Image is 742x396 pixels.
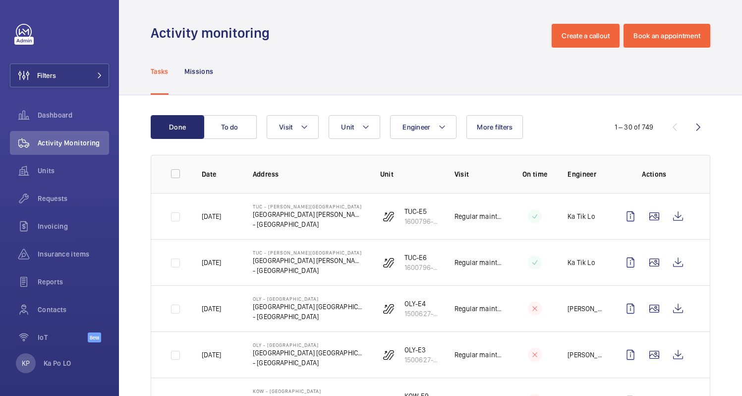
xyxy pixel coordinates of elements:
p: Date [202,169,237,179]
button: Unit [329,115,380,139]
span: Insurance items [38,249,109,259]
span: Invoicing [38,221,109,231]
p: KOW - [GEOGRAPHIC_DATA] [253,388,364,394]
button: Engineer [390,115,457,139]
p: Address [253,169,364,179]
p: Ka Tik Lo [568,211,595,221]
p: [GEOGRAPHIC_DATA] [GEOGRAPHIC_DATA] [253,348,364,358]
p: On time [518,169,552,179]
p: [DATE] [202,350,221,360]
p: - [GEOGRAPHIC_DATA] [253,312,364,322]
p: Ka Po LO [44,358,71,368]
button: Filters [10,64,109,87]
p: [GEOGRAPHIC_DATA] [GEOGRAPHIC_DATA] [253,302,364,312]
button: Visit [267,115,319,139]
h1: Activity monitoring [151,24,276,42]
p: Visit [455,169,502,179]
p: [DATE] [202,211,221,221]
p: Unit [380,169,439,179]
span: Beta [88,332,101,342]
p: OLY-E4 [404,299,439,309]
button: Create a callout [552,24,620,48]
span: Contacts [38,305,109,315]
p: TUC - [PERSON_NAME][GEOGRAPHIC_DATA] [253,250,364,256]
p: - [GEOGRAPHIC_DATA] [253,265,364,275]
p: TUC - [PERSON_NAME][GEOGRAPHIC_DATA] [253,203,364,209]
p: OLY-E3 [404,345,439,355]
span: Reports [38,277,109,287]
p: Tasks [151,66,169,76]
p: TUC-E6 [404,253,439,263]
p: OLY - [GEOGRAPHIC_DATA] [253,342,364,348]
p: Ka Tik Lo [568,258,595,267]
p: Engineer [568,169,603,179]
p: 1600796-004 [404,263,439,272]
p: [DATE] [202,258,221,267]
p: 1500627-003 [404,355,439,365]
span: Dashboard [38,110,109,120]
p: [GEOGRAPHIC_DATA] [PERSON_NAME][GEOGRAPHIC_DATA] [253,256,364,265]
p: KP [22,358,30,368]
p: 1500627-004 [404,309,439,319]
img: escalator.svg [383,303,395,315]
p: 1600796-003 [404,216,439,226]
p: [PERSON_NAME] [568,350,603,360]
span: Visit [279,123,292,131]
p: - [GEOGRAPHIC_DATA] [253,219,364,229]
span: Engineer [402,123,430,131]
span: Filters [37,70,56,80]
button: More filters [466,115,523,139]
span: Unit [341,123,354,131]
p: Regular maintenance [455,258,502,267]
p: Regular maintenance [455,304,502,314]
button: Done [151,115,204,139]
p: [PERSON_NAME] [568,304,603,314]
button: To do [203,115,257,139]
p: OLY - [GEOGRAPHIC_DATA] [253,296,364,302]
p: Actions [619,169,690,179]
span: Units [38,166,109,176]
div: 1 – 30 of 749 [615,122,653,132]
p: Regular maintenance [455,211,502,221]
img: escalator.svg [383,349,395,361]
p: Regular maintenance [455,350,502,360]
p: TUC-E5 [404,206,439,216]
p: Missions [184,66,214,76]
p: [DATE] [202,304,221,314]
p: [GEOGRAPHIC_DATA] [PERSON_NAME][GEOGRAPHIC_DATA] [253,209,364,219]
button: Book an appointment [624,24,710,48]
span: IoT [38,332,88,342]
span: More filters [477,123,513,131]
p: - [GEOGRAPHIC_DATA] [253,358,364,368]
span: Requests [38,194,109,203]
img: escalator.svg [383,210,395,222]
img: escalator.svg [383,257,395,268]
span: Activity Monitoring [38,138,109,148]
